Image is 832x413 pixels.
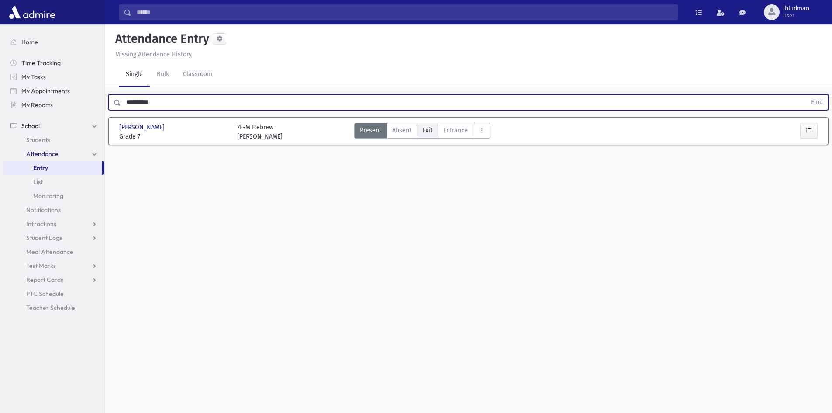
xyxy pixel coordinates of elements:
a: Teacher Schedule [3,301,104,315]
span: Present [360,126,381,135]
span: Students [26,136,50,144]
a: Bulk [150,62,176,87]
span: Teacher Schedule [26,304,75,312]
span: User [783,12,809,19]
a: Report Cards [3,273,104,287]
span: Home [21,38,38,46]
span: [PERSON_NAME] [119,123,166,132]
span: Exit [422,126,432,135]
a: Attendance [3,147,104,161]
span: Student Logs [26,234,62,242]
a: Students [3,133,104,147]
a: Test Marks [3,259,104,273]
span: Report Cards [26,276,63,284]
span: Entrance [443,126,468,135]
span: School [21,122,40,130]
span: My Tasks [21,73,46,81]
a: PTC Schedule [3,287,104,301]
a: School [3,119,104,133]
span: My Reports [21,101,53,109]
span: PTC Schedule [26,290,64,298]
span: Test Marks [26,262,56,270]
a: Entry [3,161,102,175]
span: Monitoring [33,192,63,200]
span: Meal Attendance [26,248,73,256]
a: My Tasks [3,70,104,84]
a: My Appointments [3,84,104,98]
a: Notifications [3,203,104,217]
a: Missing Attendance History [112,51,192,58]
div: AttTypes [354,123,490,141]
a: Time Tracking [3,56,104,70]
div: 7E-M Hebrew [PERSON_NAME] [237,123,283,141]
span: Absent [392,126,411,135]
a: Student Logs [3,231,104,245]
a: Infractions [3,217,104,231]
a: List [3,175,104,189]
span: Grade 7 [119,132,228,141]
span: Notifications [26,206,61,214]
input: Search [131,4,677,20]
u: Missing Attendance History [115,51,192,58]
span: Infractions [26,220,56,228]
span: My Appointments [21,87,70,95]
span: Attendance [26,150,59,158]
a: Meal Attendance [3,245,104,259]
h5: Attendance Entry [112,31,209,46]
a: My Reports [3,98,104,112]
a: Home [3,35,104,49]
a: Monitoring [3,189,104,203]
img: AdmirePro [7,3,57,21]
a: Classroom [176,62,219,87]
span: Entry [33,164,48,172]
span: lbludman [783,5,809,12]
span: List [33,178,43,186]
button: Find [806,95,828,110]
span: Time Tracking [21,59,61,67]
a: Single [119,62,150,87]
